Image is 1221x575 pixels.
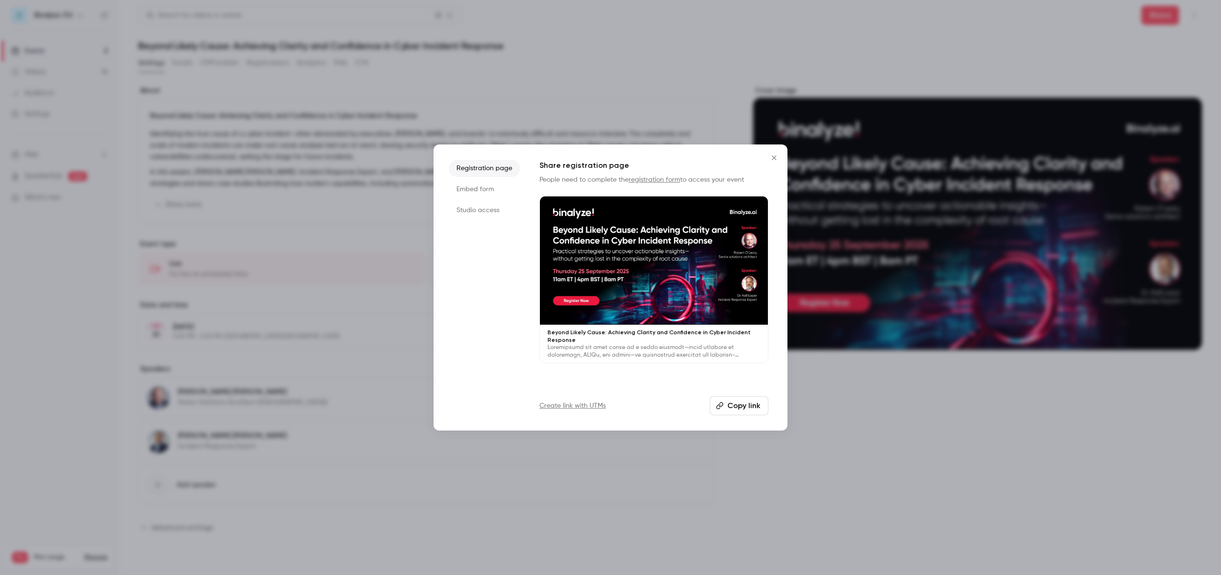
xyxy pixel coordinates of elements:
p: Beyond Likely Cause: Achieving Clarity and Confidence in Cyber Incident Response [548,329,760,344]
li: Registration page [449,160,520,177]
li: Studio access [449,202,520,219]
p: People need to complete the to access your event [539,175,768,185]
h1: Share registration page [539,160,768,171]
a: Beyond Likely Cause: Achieving Clarity and Confidence in Cyber Incident ResponseLoremipsumd sit a... [539,196,768,363]
button: Copy link [710,396,768,415]
a: registration form [629,176,680,183]
a: Create link with UTMs [539,401,606,411]
li: Embed form [449,181,520,198]
button: Close [765,148,784,167]
p: Loremipsumd sit amet conse ad e seddo eiusmodt—incid utlabore et doloremagn, ALIQu, eni admini—ve... [548,344,760,359]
